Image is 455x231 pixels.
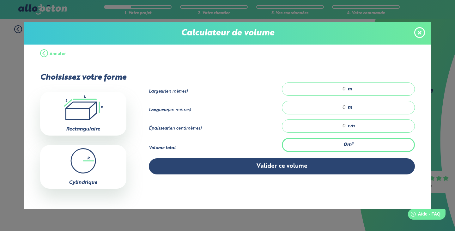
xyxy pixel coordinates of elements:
[149,89,165,94] strong: Largeur
[288,86,346,92] input: 0
[149,158,415,174] button: Valider ce volume
[348,86,352,92] span: m
[288,104,346,111] input: 0
[288,123,346,129] input: 0
[40,45,66,64] button: Annuler
[69,180,97,185] label: Cylindrique
[149,146,176,150] strong: Volume total
[40,73,126,82] p: Choisissez votre forme
[149,108,282,113] div: (en mètres)
[149,126,282,131] div: (en centimètres)
[30,28,425,38] p: Calculateur de volume
[399,206,448,224] iframe: Help widget launcher
[348,123,355,129] span: cm
[149,89,282,94] div: (en mètres)
[149,108,168,112] strong: Longueur
[149,126,168,131] strong: Épaisseur
[282,138,415,152] div: m³
[66,127,100,132] label: Rectangulaire
[348,105,352,110] span: m
[343,142,347,147] strong: 0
